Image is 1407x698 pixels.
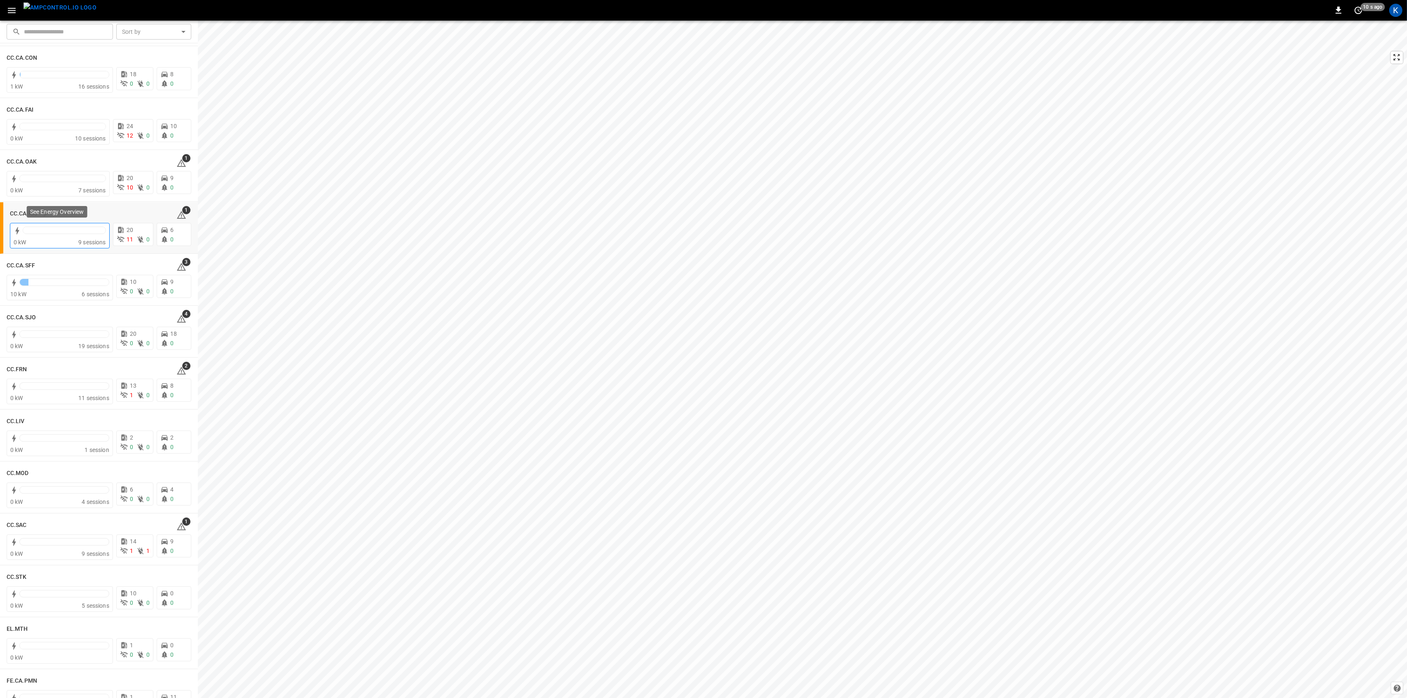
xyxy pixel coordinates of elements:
[146,236,150,243] span: 0
[170,80,174,87] span: 0
[170,184,174,191] span: 0
[170,392,174,398] span: 0
[127,236,133,243] span: 11
[130,486,133,493] span: 6
[14,239,26,246] span: 0 kW
[82,291,109,297] span: 6 sessions
[7,469,29,478] h6: CC.MOD
[130,590,136,597] span: 10
[10,83,23,90] span: 1 kW
[30,208,84,216] p: See Energy Overview
[82,499,109,505] span: 4 sessions
[78,187,106,194] span: 7 sessions
[10,447,23,453] span: 0 kW
[127,175,133,181] span: 20
[146,288,150,295] span: 0
[146,184,150,191] span: 0
[7,105,33,115] h6: CC.CA.FAI
[130,382,136,389] span: 13
[10,135,23,142] span: 0 kW
[146,651,150,658] span: 0
[127,227,133,233] span: 20
[130,496,133,502] span: 0
[130,642,133,649] span: 1
[170,279,174,285] span: 9
[7,521,27,530] h6: CC.SAC
[7,677,37,686] h6: FE.CA.PMN
[170,548,174,554] span: 0
[146,548,150,554] span: 1
[182,206,190,214] span: 1
[170,444,174,450] span: 0
[170,132,174,139] span: 0
[130,651,133,658] span: 0
[170,486,174,493] span: 4
[7,313,36,322] h6: CC.CA.SJO
[1352,4,1365,17] button: set refresh interval
[10,291,26,297] span: 10 kW
[82,602,109,609] span: 5 sessions
[146,496,150,502] span: 0
[130,288,133,295] span: 0
[10,395,23,401] span: 0 kW
[7,625,28,634] h6: EL.MTH
[182,362,190,370] span: 2
[127,123,133,129] span: 24
[7,157,37,166] h6: CC.CA.OAK
[130,80,133,87] span: 0
[170,123,177,129] span: 10
[146,600,150,606] span: 0
[170,236,174,243] span: 0
[170,538,174,545] span: 9
[146,340,150,347] span: 0
[127,184,133,191] span: 10
[170,496,174,502] span: 0
[130,392,133,398] span: 1
[170,288,174,295] span: 0
[170,330,177,337] span: 18
[182,518,190,526] span: 1
[10,499,23,505] span: 0 kW
[10,602,23,609] span: 0 kW
[23,2,96,13] img: ampcontrol.io logo
[130,71,136,77] span: 18
[182,154,190,162] span: 1
[146,444,150,450] span: 0
[10,343,23,349] span: 0 kW
[7,261,35,270] h6: CC.CA.SFF
[146,392,150,398] span: 0
[10,209,38,218] h6: CC.CA.RIC
[1389,4,1402,17] div: profile-icon
[170,382,174,389] span: 8
[130,434,133,441] span: 2
[78,343,109,349] span: 19 sessions
[130,330,136,337] span: 20
[78,395,109,401] span: 11 sessions
[170,71,174,77] span: 8
[82,550,109,557] span: 9 sessions
[170,175,174,181] span: 9
[170,434,174,441] span: 2
[182,258,190,266] span: 3
[85,447,109,453] span: 1 session
[75,135,106,142] span: 10 sessions
[170,651,174,658] span: 0
[7,365,27,374] h6: CC.FRN
[130,538,136,545] span: 14
[127,132,133,139] span: 12
[182,310,190,318] span: 4
[130,340,133,347] span: 0
[10,187,23,194] span: 0 kW
[170,227,174,233] span: 6
[7,417,25,426] h6: CC.LIV
[146,80,150,87] span: 0
[170,600,174,606] span: 0
[7,573,27,582] h6: CC.STK
[130,548,133,554] span: 1
[146,132,150,139] span: 0
[130,279,136,285] span: 10
[1361,3,1385,11] span: 10 s ago
[130,444,133,450] span: 0
[10,654,23,661] span: 0 kW
[130,600,133,606] span: 0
